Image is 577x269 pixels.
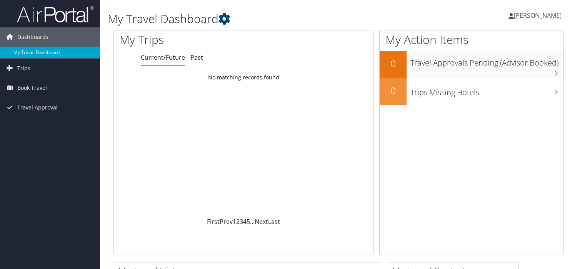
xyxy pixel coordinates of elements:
span: Dashboards [17,27,48,47]
td: No matching records found [114,71,373,84]
a: Prev [220,217,233,226]
a: [PERSON_NAME] [509,4,569,27]
h1: My Action Items [380,32,563,48]
span: [PERSON_NAME] [514,11,562,20]
span: … [250,217,255,226]
a: 5 [247,217,250,226]
a: Past [190,53,203,62]
h1: My Trips [120,32,259,48]
a: 3 [240,217,243,226]
a: First [207,217,220,226]
span: Trips [17,59,30,78]
h2: 0 [380,84,407,97]
a: 0Travel Approvals Pending (Advisor Booked) [380,51,563,78]
a: Last [268,217,280,226]
a: Current/Future [141,53,185,62]
a: 4 [243,217,247,226]
h3: Travel Approvals Pending (Advisor Booked) [410,54,563,68]
img: airportal-logo.png [17,5,94,23]
span: Book Travel [17,78,47,98]
h3: Trips Missing Hotels [410,83,563,98]
span: Travel Approval [17,98,58,117]
h1: My Travel Dashboard [108,11,415,27]
a: 1 [233,217,236,226]
h2: 0 [380,57,407,70]
a: 2 [236,217,240,226]
a: 0Trips Missing Hotels [380,78,563,105]
a: Next [255,217,268,226]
